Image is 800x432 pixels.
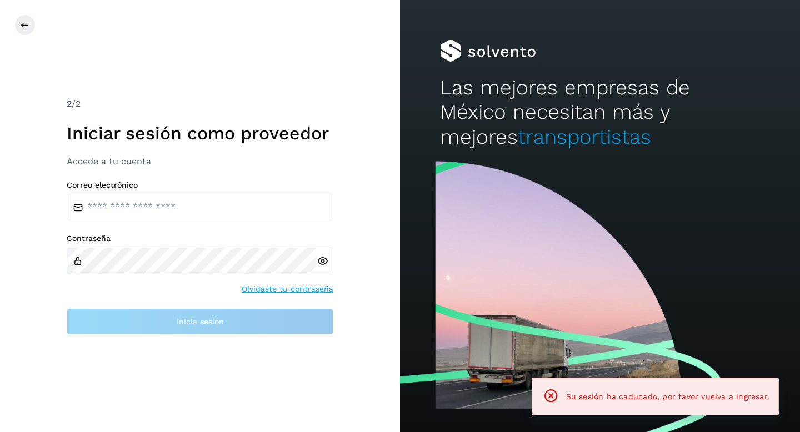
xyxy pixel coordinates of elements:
h1: Iniciar sesión como proveedor [67,123,333,144]
span: Su sesión ha caducado, por favor vuelva a ingresar. [566,392,769,401]
label: Contraseña [67,234,333,243]
h2: Las mejores empresas de México necesitan más y mejores [440,76,760,149]
label: Correo electrónico [67,180,333,190]
h3: Accede a tu cuenta [67,156,333,167]
span: transportistas [518,125,651,149]
div: /2 [67,97,333,110]
a: Olvidaste tu contraseña [242,283,333,295]
button: Inicia sesión [67,308,333,335]
span: Inicia sesión [177,318,224,325]
span: 2 [67,98,72,109]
